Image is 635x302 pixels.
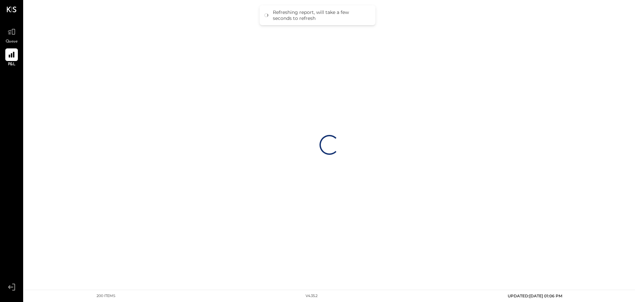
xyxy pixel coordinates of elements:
div: 200 items [97,293,115,299]
a: P&L [0,48,23,68]
span: Queue [6,39,18,45]
a: Queue [0,26,23,45]
span: P&L [8,62,16,68]
div: Refreshing report, will take a few seconds to refresh [273,9,369,21]
div: v 4.35.2 [306,293,317,299]
span: UPDATED: [DATE] 01:06 PM [508,293,562,298]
